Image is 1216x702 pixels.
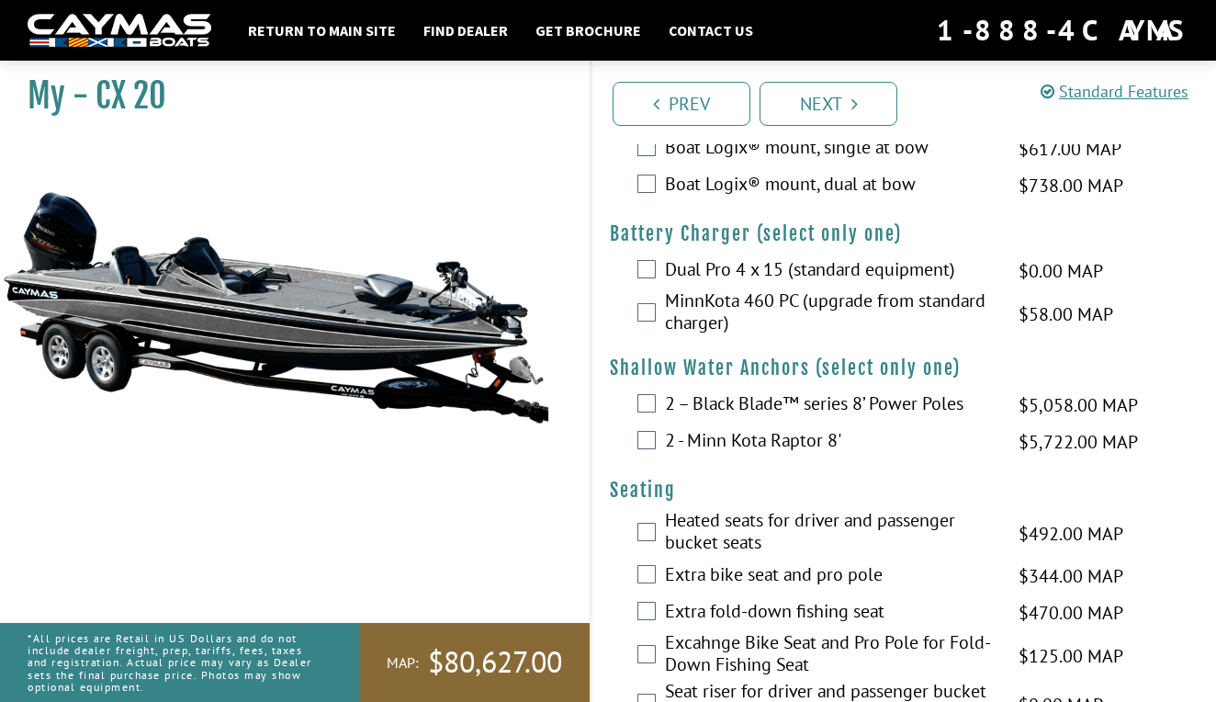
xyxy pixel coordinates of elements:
[1019,300,1113,328] span: $58.00 MAP
[760,82,897,126] a: Next
[359,623,590,702] a: MAP:$80,627.00
[937,10,1188,51] div: 1-888-4CAYMAS
[1019,135,1121,163] span: $617.00 MAP
[1019,562,1123,590] span: $344.00 MAP
[665,136,996,163] label: Boat Logix® mount, single at bow
[1019,172,1123,199] span: $738.00 MAP
[387,653,419,673] span: MAP:
[665,509,996,558] label: Heated seats for driver and passenger bucket seats
[665,392,996,419] label: 2 – Black Blade™ series 8’ Power Poles
[613,82,750,126] a: Prev
[1041,81,1188,102] a: Standard Features
[665,429,996,456] label: 2 - Minn Kota Raptor 8'
[659,18,762,42] a: Contact Us
[665,563,996,590] label: Extra bike seat and pro pole
[1019,642,1123,670] span: $125.00 MAP
[1019,257,1103,285] span: $0.00 MAP
[1019,428,1138,456] span: $5,722.00 MAP
[665,258,996,285] label: Dual Pro 4 x 15 (standard equipment)
[1019,599,1123,627] span: $470.00 MAP
[28,14,211,48] img: white-logo-c9c8dbefe5ff5ceceb0f0178aa75bf4bb51f6bca0971e226c86eb53dfe498488.png
[608,79,1216,126] ul: Pagination
[1019,520,1123,548] span: $492.00 MAP
[610,357,1198,379] h4: Shallow Water Anchors (select only one)
[414,18,517,42] a: Find Dealer
[610,479,1198,502] h4: Seating
[665,289,996,338] label: MinnKota 460 PC (upgrade from standard charger)
[665,173,996,199] label: Boat Logix® mount, dual at bow
[428,643,562,682] span: $80,627.00
[28,75,544,117] h1: My - CX 20
[665,631,996,680] label: Excahnge Bike Seat and Pro Pole for Fold-Down Fishing Seat
[239,18,405,42] a: Return to main site
[665,600,996,627] label: Extra fold-down fishing seat
[28,623,318,702] p: *All prices are Retail in US Dollars and do not include dealer freight, prep, tariffs, fees, taxe...
[610,222,1198,245] h4: Battery Charger (select only one)
[1019,391,1138,419] span: $5,058.00 MAP
[526,18,650,42] a: Get Brochure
